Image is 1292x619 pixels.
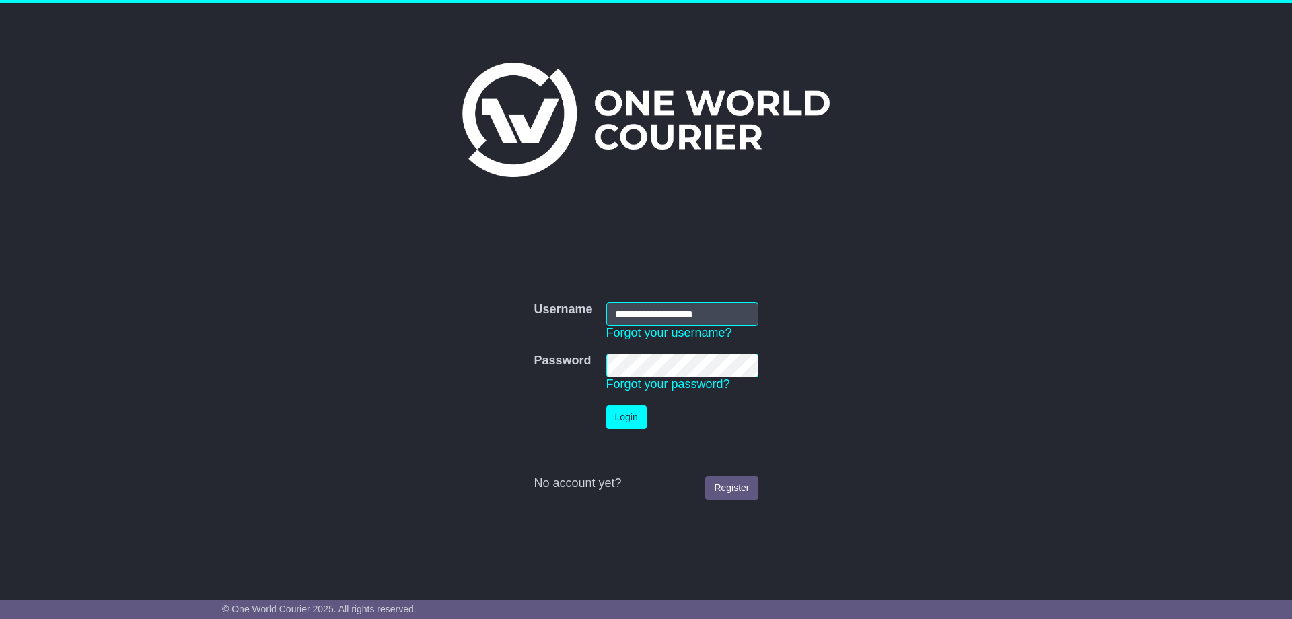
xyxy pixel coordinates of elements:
button: Login [606,405,647,429]
a: Forgot your username? [606,326,732,339]
label: Password [534,354,591,368]
img: One World [462,63,830,177]
a: Forgot your password? [606,377,730,391]
span: © One World Courier 2025. All rights reserved. [222,604,417,614]
label: Username [534,302,592,317]
a: Register [705,476,758,500]
div: No account yet? [534,476,758,491]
